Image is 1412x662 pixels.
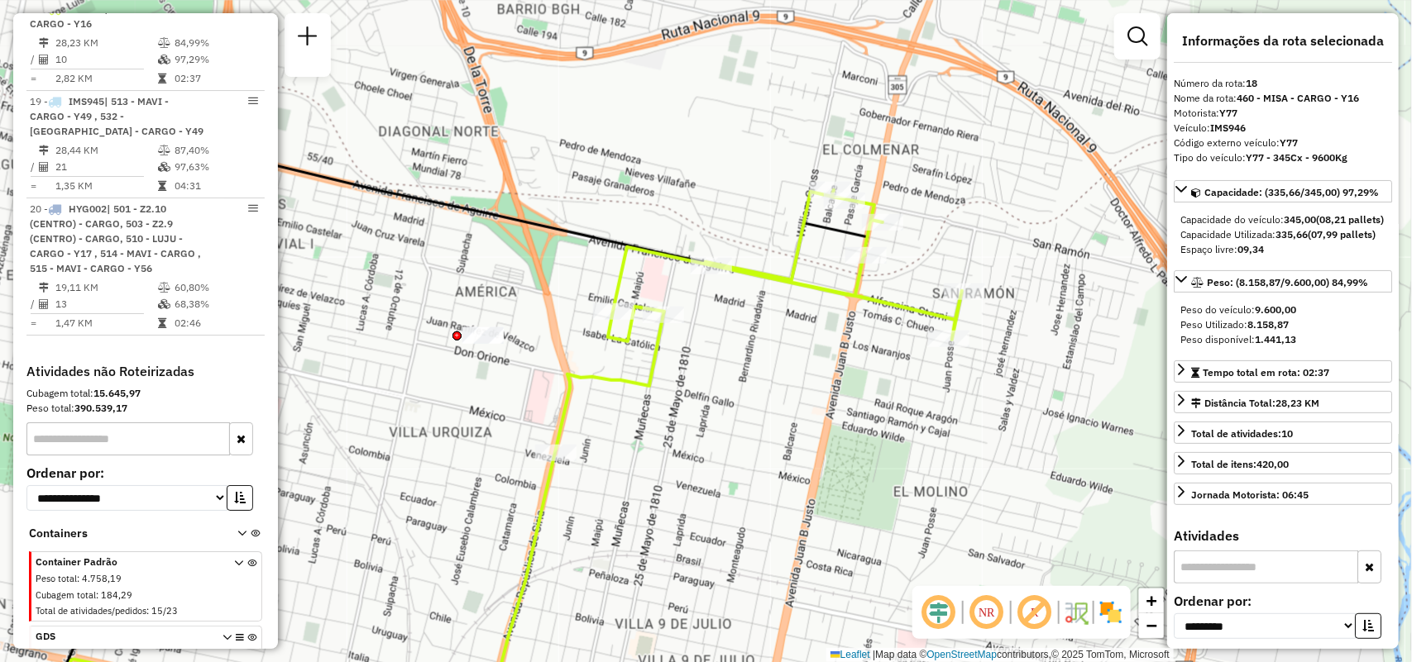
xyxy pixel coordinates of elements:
a: Capacidade: (335,66/345,00) 97,29% [1174,180,1392,202]
div: Capacidade do veículo: [1180,212,1386,227]
td: 97,29% [174,51,257,68]
td: 87,40% [174,142,257,159]
div: Total de itens: [1191,457,1289,472]
i: % de utilização da cubagem [158,299,170,309]
strong: Y77 - 345Cx - 9600Kg [1246,151,1347,164]
strong: Y77 [1280,136,1298,149]
span: 4.758,19 [82,573,122,584]
td: 60,80% [174,279,257,296]
td: / [30,296,38,312]
span: GDS [36,629,214,644]
a: Total de atividades:10 [1174,421,1392,444]
div: Jornada Motorista: 06:45 [1191,488,1309,502]
td: 84,99% [174,35,257,51]
i: Total de Atividades [39,55,49,64]
strong: Y77 [1219,107,1237,119]
a: Peso: (8.158,87/9.600,00) 84,99% [1174,270,1392,293]
span: 15/23 [151,605,178,617]
i: Distância Total [39,283,49,293]
a: OpenStreetMap [927,649,998,660]
span: 184,29 [101,589,132,601]
span: Ocultar deslocamento [919,593,959,632]
strong: IMS946 [1210,121,1246,134]
span: 19 - [30,95,203,137]
td: = [30,70,38,87]
strong: 18 [1246,77,1257,89]
span: 18 - [30,2,169,30]
td: 68,38% [174,296,257,312]
i: Tempo total em rota [158,318,166,328]
strong: 420,00 [1256,458,1289,470]
span: Peso: (8.158,87/9.600,00) 84,99% [1207,276,1368,288]
img: Fluxo de ruas [1063,599,1089,626]
strong: 9.600,00 [1255,303,1296,316]
td: 97,63% [174,159,257,175]
em: Opções [248,203,258,213]
span: 127.252,98 [82,647,133,659]
label: Ordenar por: [26,463,265,483]
span: + [1146,590,1157,611]
div: Número da rota: [1174,76,1392,91]
a: Total de itens:420,00 [1174,452,1392,474]
i: Distância Total [39,145,49,155]
span: HYG002 [69,202,107,215]
td: 02:37 [174,70,257,87]
div: Tipo do veículo: [1174,150,1392,165]
div: Capacidade: (335,66/345,00) 97,29% [1174,206,1392,264]
a: Exibir filtros [1121,20,1154,53]
span: Capacidade: (335,66/345,00) 97,29% [1204,186,1379,198]
div: Capacidade Utilizada: [1180,227,1386,242]
span: : [96,589,98,601]
td: 19,11 KM [55,279,157,296]
div: Nome da rota: [1174,91,1392,106]
span: Peso total [36,647,77,659]
i: % de utilização da cubagem [158,162,170,172]
i: Tempo total em rota [158,181,166,191]
h4: Atividades [1174,528,1392,544]
strong: (07,99 pallets) [1308,228,1376,241]
td: 21 [55,159,157,175]
div: Atividade não roteirizada - MARIN FACUNDO LEANDRO [462,327,504,344]
td: / [30,159,38,175]
div: Espaço livre: [1180,242,1386,257]
span: Containers [29,525,216,542]
div: Map data © contributors,© 2025 TomTom, Microsoft [826,648,1174,662]
i: % de utilização do peso [158,145,170,155]
a: Zoom out [1139,613,1164,638]
span: Peso total [36,573,77,584]
h4: Informações da rota selecionada [1174,33,1392,49]
span: Container Padrão [36,555,214,569]
span: | 460 - MISA - CARGO - Y16 [30,2,169,30]
strong: 8.158,87 [1247,318,1289,331]
span: IMS946 [69,2,104,15]
a: Distância Total:28,23 KM [1174,391,1392,413]
td: 28,23 KM [55,35,157,51]
div: Distância Total: [1191,396,1319,411]
span: Tempo total em rota: 02:37 [1203,366,1329,379]
td: = [30,178,38,194]
button: Ordem crescente [227,485,253,511]
strong: 15.645,97 [93,387,141,399]
i: % de utilização do peso [158,38,170,48]
img: Exibir/Ocultar setores [1098,599,1124,626]
td: 1,35 KM [55,178,157,194]
h4: Atividades não Roteirizadas [26,364,265,379]
a: Leaflet [830,649,870,660]
strong: (08,21 pallets) [1316,213,1384,226]
strong: 09,34 [1237,243,1264,255]
td: 2,82 KM [55,70,157,87]
span: Total de atividades/pedidos [36,605,146,617]
i: % de utilização do peso [158,283,170,293]
a: Tempo total em rota: 02:37 [1174,360,1392,383]
i: Distância Total [39,38,49,48]
strong: 390.539,17 [74,402,127,414]
em: Opções [248,96,258,106]
td: 10 [55,51,157,68]
span: Total de atividades: [1191,427,1293,440]
div: Peso disponível: [1180,332,1386,347]
span: − [1146,615,1157,636]
strong: 335,66 [1276,228,1308,241]
span: 28,23 KM [1276,397,1319,409]
strong: 460 - MISA - CARGO - Y16 [1237,92,1359,104]
i: % de utilização da cubagem [158,55,170,64]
